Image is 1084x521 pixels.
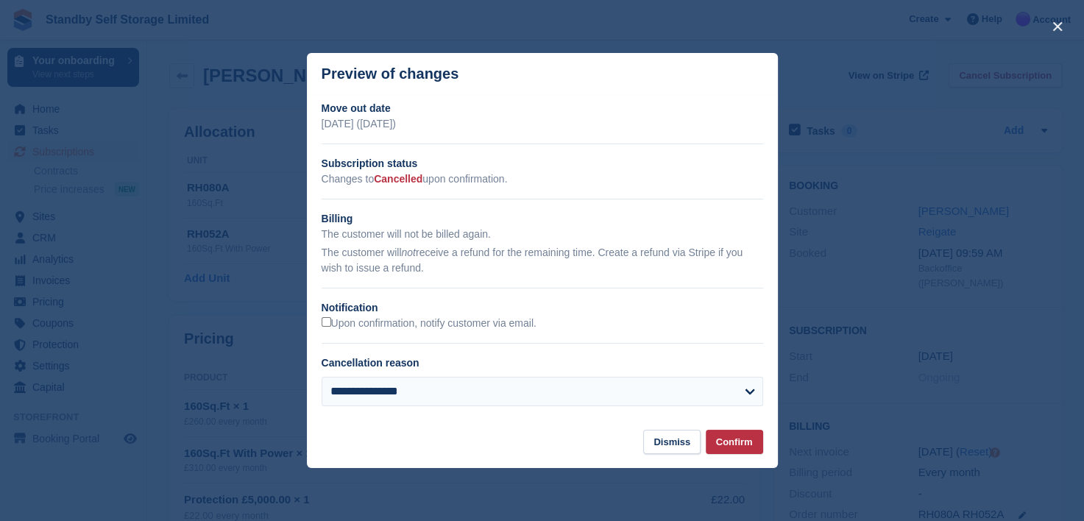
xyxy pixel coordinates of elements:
[322,317,331,327] input: Upon confirmation, notify customer via email.
[706,430,763,454] button: Confirm
[401,247,415,258] em: not
[1046,15,1069,38] button: close
[322,211,763,227] h2: Billing
[643,430,701,454] button: Dismiss
[322,357,419,369] label: Cancellation reason
[322,65,459,82] p: Preview of changes
[322,116,763,132] p: [DATE] ([DATE])
[322,101,763,116] h2: Move out date
[322,227,763,242] p: The customer will not be billed again.
[374,173,422,185] span: Cancelled
[322,300,763,316] h2: Notification
[322,245,763,276] p: The customer will receive a refund for the remaining time. Create a refund via Stripe if you wish...
[322,171,763,187] p: Changes to upon confirmation.
[322,317,536,330] label: Upon confirmation, notify customer via email.
[322,156,763,171] h2: Subscription status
